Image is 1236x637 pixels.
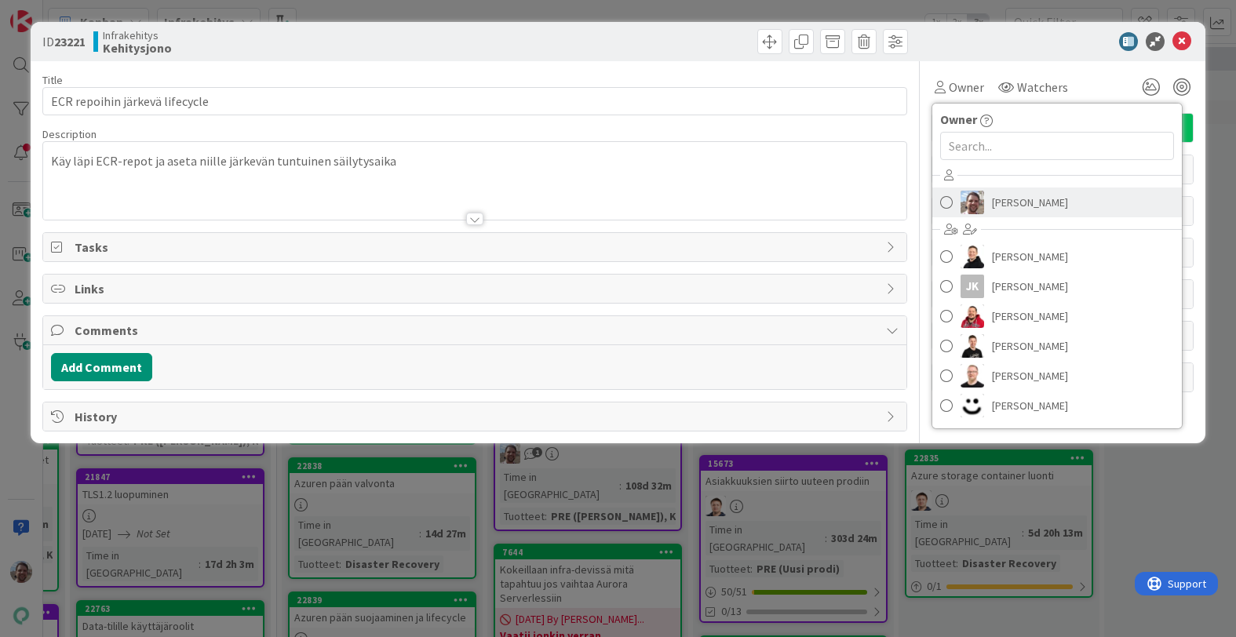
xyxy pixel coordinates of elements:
img: LL [961,364,984,388]
div: JK [961,275,984,298]
a: JV[PERSON_NAME] [932,331,1182,361]
span: Infrakehitys [103,29,172,42]
span: [PERSON_NAME] [992,334,1068,358]
b: 23221 [54,34,86,49]
span: Support [33,2,71,21]
span: [PERSON_NAME] [992,191,1068,214]
span: [PERSON_NAME] [992,364,1068,388]
span: Comments [75,321,877,340]
span: Tasks [75,238,877,257]
span: [PERSON_NAME] [992,275,1068,298]
a: JS[PERSON_NAME] [932,301,1182,331]
span: History [75,407,877,426]
span: Owner [940,110,977,129]
a: MH[PERSON_NAME] [932,391,1182,420]
a: ET[PERSON_NAME] [932,187,1182,217]
a: AN[PERSON_NAME] [932,242,1182,271]
span: Description [42,127,97,141]
p: Käy läpi ECR-repot ja aseta niille järkevän tuntuinen säilytysaika [51,152,898,170]
span: [PERSON_NAME] [992,394,1068,417]
a: MT[PERSON_NAME] [932,420,1182,450]
img: AN [961,245,984,268]
b: Kehitysjono [103,42,172,54]
span: Links [75,279,877,298]
span: Owner [949,78,984,96]
img: MH [961,394,984,417]
a: LL[PERSON_NAME] [932,361,1182,391]
a: JK[PERSON_NAME] [932,271,1182,301]
input: type card name here... [42,87,906,115]
span: ID [42,32,86,51]
span: Watchers [1017,78,1068,96]
span: [PERSON_NAME] [992,304,1068,328]
span: [PERSON_NAME] [992,245,1068,268]
button: Add Comment [51,353,152,381]
img: ET [961,191,984,214]
img: JS [961,304,984,328]
input: Search... [940,132,1174,160]
label: Title [42,73,63,87]
img: JV [961,334,984,358]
